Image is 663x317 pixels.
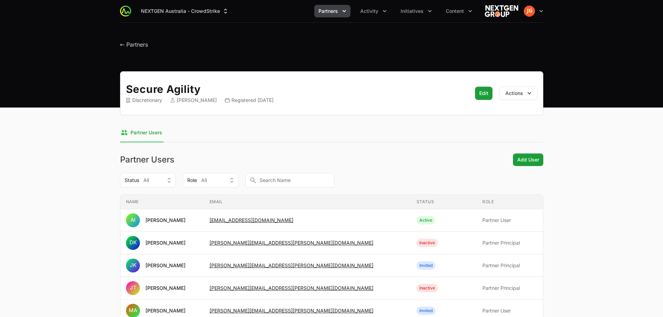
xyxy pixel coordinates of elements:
[120,195,204,209] th: Name
[126,97,162,104] div: Discretionary
[126,236,140,250] svg: Dipesh Kansara
[126,83,463,95] h2: Secure Agility
[120,41,148,48] a: ← Partners
[225,97,274,104] div: Registered [DATE]
[210,217,293,223] a: [EMAIL_ADDRESS][DOMAIN_NAME]
[131,216,135,223] text: AI
[482,285,537,292] span: Partner Principal
[120,156,174,164] h1: Partner Users
[479,89,488,97] span: Edit
[396,5,436,17] button: Initiatives
[129,284,136,291] text: JT
[131,129,162,136] span: Partner Users
[442,5,476,17] div: Content menu
[517,156,539,164] span: Add User
[314,5,350,17] button: Partners
[356,5,391,17] div: Activity menu
[129,307,137,314] text: MA
[183,173,238,188] button: RoleAll
[120,124,543,142] nav: Tabs
[475,87,492,100] button: Edit
[129,262,136,268] text: JK
[245,173,334,188] input: Search Name
[137,5,233,17] button: NEXTGEN Australia - CrowdStrike
[145,285,186,292] div: [PERSON_NAME]
[482,262,537,269] span: Partner Principal
[187,177,197,184] span: Role
[482,239,537,246] span: Partner Principal
[145,217,186,224] div: [PERSON_NAME]
[120,6,131,17] img: ActivitySource
[485,4,518,18] img: NEXTGEN Australia
[482,307,537,314] span: Partner User
[145,262,186,269] div: [PERSON_NAME]
[396,5,436,17] div: Initiatives menu
[210,240,373,246] a: [PERSON_NAME][EMAIL_ADDRESS][PERSON_NAME][DOMAIN_NAME]
[210,308,373,314] a: [PERSON_NAME][EMAIL_ADDRESS][PERSON_NAME][DOMAIN_NAME]
[411,195,477,209] th: Status
[126,259,140,272] svg: Jody King
[513,153,543,166] button: Add User
[446,8,464,15] span: Content
[126,281,140,295] svg: Joshua Taweel
[129,239,136,246] text: DK
[360,8,378,15] span: Activity
[201,177,207,184] span: All
[137,5,233,17] div: Supplier switch menu
[314,5,350,17] div: Partners menu
[126,213,140,227] svg: Amay Iyer
[120,124,164,142] a: Partner Users
[318,8,338,15] span: Partners
[477,195,543,209] th: Role
[356,5,391,17] button: Activity
[125,177,139,184] span: Status
[210,262,373,268] a: [PERSON_NAME][EMAIL_ADDRESS][PERSON_NAME][DOMAIN_NAME]
[442,5,476,17] button: Content
[145,307,186,314] div: [PERSON_NAME]
[131,5,476,17] div: Main navigation
[401,8,424,15] span: Initiatives
[499,87,537,100] button: Actions
[482,217,537,224] span: Partner User
[171,97,217,104] div: [PERSON_NAME]
[143,177,149,184] span: All
[204,195,411,209] th: Email
[120,173,176,188] button: StatusAll
[145,239,186,246] div: [PERSON_NAME]
[524,6,535,17] img: Jamie Gunning
[210,285,373,291] a: [PERSON_NAME][EMAIL_ADDRESS][PERSON_NAME][DOMAIN_NAME]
